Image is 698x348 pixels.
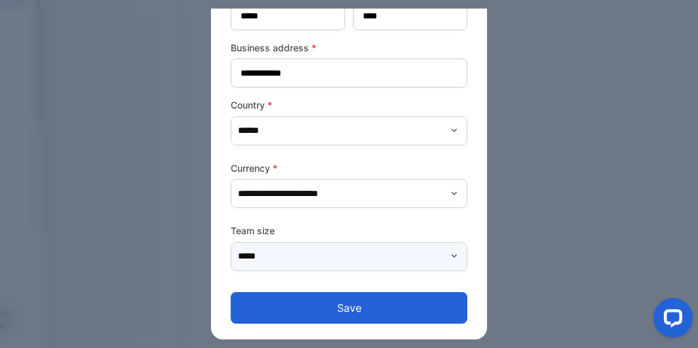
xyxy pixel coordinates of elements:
label: Business address [231,41,467,55]
button: Save [231,292,467,324]
label: Country [231,98,467,112]
iframe: LiveChat chat widget [643,293,698,348]
label: Team size [231,224,467,237]
label: Currency [231,161,467,175]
